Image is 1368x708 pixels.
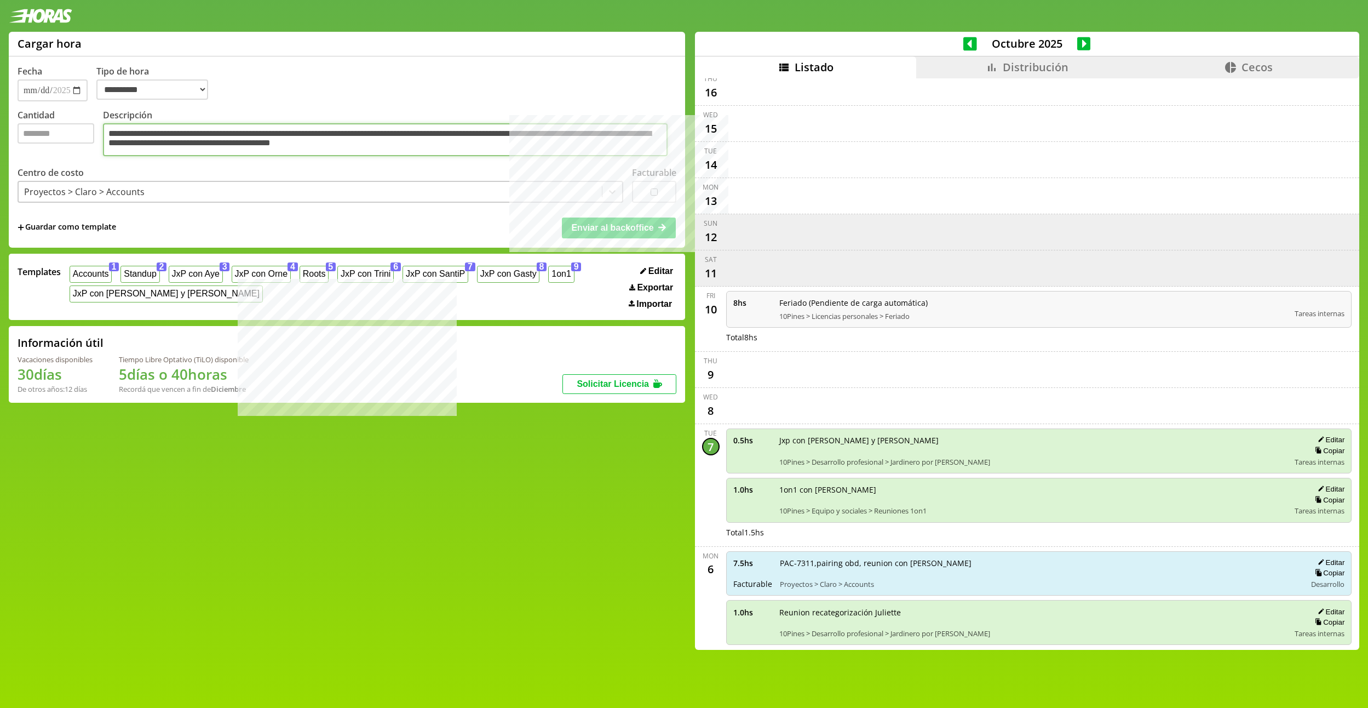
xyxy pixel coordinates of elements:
[779,311,1287,321] span: 10Pines > Licencias personales > Feriado
[1312,446,1344,455] button: Copiar
[465,262,475,271] span: 7
[109,262,119,271] span: 1
[119,364,249,384] h1: 5 días o 40 horas
[779,484,1287,495] span: 1on1 con [PERSON_NAME]
[18,335,104,350] h2: Información útil
[733,607,772,618] span: 1.0 hs
[1314,484,1344,494] button: Editar
[726,527,1352,538] div: Total 1.5 hs
[390,262,401,271] span: 6
[1314,435,1344,444] button: Editar
[70,266,112,283] button: Accounts1
[733,435,772,446] span: 0.5 hs
[977,36,1077,51] span: Octubre 2025
[1295,309,1344,318] span: Tareas internas
[403,266,468,283] button: JxP con SantiP7
[232,266,291,283] button: JxP con Orne4
[779,457,1287,467] span: 10Pines > Desarrollo profesional > Jardinero por [PERSON_NAME]
[18,266,61,278] span: Templates
[562,218,676,238] button: Enviar al backoffice
[626,282,676,293] button: Exportar
[733,484,772,495] span: 1.0 hs
[702,228,720,245] div: 12
[703,551,719,561] div: Mon
[18,123,94,144] input: Cantidad
[733,558,772,568] span: 7.5 hs
[702,264,720,282] div: 11
[119,384,249,394] div: Recordá que vencen a fin de
[477,266,539,283] button: JxP con Gasty8
[18,167,84,179] label: Centro de costo
[18,355,93,364] div: Vacaciones disponibles
[1311,579,1344,589] span: Desarrollo
[705,255,717,264] div: Sat
[18,109,103,159] label: Cantidad
[537,262,547,271] span: 8
[70,286,263,302] button: JxP con [PERSON_NAME] y [PERSON_NAME]
[288,262,298,271] span: 4
[703,182,719,192] div: Mon
[779,435,1287,446] span: Jxp con [PERSON_NAME] y [PERSON_NAME]
[9,9,72,23] img: logotipo
[637,283,673,293] span: Exportar
[300,266,329,283] button: Roots5
[703,392,718,402] div: Wed
[1295,457,1344,467] span: Tareas internas
[702,83,720,101] div: 16
[704,356,717,366] div: Thu
[18,36,82,51] h1: Cargar hora
[326,262,336,271] span: 5
[702,366,720,383] div: 9
[571,262,582,271] span: 9
[103,123,668,156] textarea: Descripción
[169,266,223,283] button: JxP con Aye3
[337,266,394,283] button: JxP con Trini6
[704,146,717,156] div: Tue
[702,438,720,455] div: 7
[733,579,772,589] span: Facturable
[571,223,653,232] span: Enviar al backoffice
[704,74,717,83] div: Thu
[695,78,1359,649] div: scrollable content
[96,65,217,101] label: Tipo de hora
[780,579,1299,589] span: Proyectos > Claro > Accounts
[24,186,145,198] div: Proyectos > Claro > Accounts
[702,192,720,209] div: 13
[780,558,1299,568] span: PAC-7311,pairing obd, reunion con [PERSON_NAME]
[704,429,717,438] div: Tue
[637,266,676,277] button: Editar
[706,291,715,300] div: Fri
[1312,495,1344,505] button: Copiar
[103,109,676,159] label: Descripción
[211,384,246,394] b: Diciembre
[733,298,772,308] span: 8 hs
[704,219,717,228] div: Sun
[779,298,1287,308] span: Feriado (Pendiente de carga automática)
[779,506,1287,516] span: 10Pines > Equipo y sociales > Reuniones 1on1
[779,607,1287,618] span: Reunion recategorización Juliette
[636,299,672,309] span: Importar
[1314,558,1344,567] button: Editar
[702,561,720,578] div: 6
[1295,629,1344,638] span: Tareas internas
[1312,618,1344,627] button: Copiar
[1295,506,1344,516] span: Tareas internas
[702,402,720,419] div: 8
[1314,607,1344,616] button: Editar
[632,167,676,179] label: Facturable
[702,156,720,173] div: 14
[703,110,718,119] div: Wed
[18,364,93,384] h1: 30 días
[1003,60,1068,75] span: Distribución
[779,629,1287,638] span: 10Pines > Desarrollo profesional > Jardinero por [PERSON_NAME]
[702,119,720,137] div: 15
[577,379,649,389] span: Solicitar Licencia
[157,262,167,271] span: 2
[548,266,574,283] button: 1on19
[120,266,159,283] button: Standup2
[18,65,42,77] label: Fecha
[18,221,24,233] span: +
[1312,568,1344,578] button: Copiar
[795,60,834,75] span: Listado
[1241,60,1273,75] span: Cecos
